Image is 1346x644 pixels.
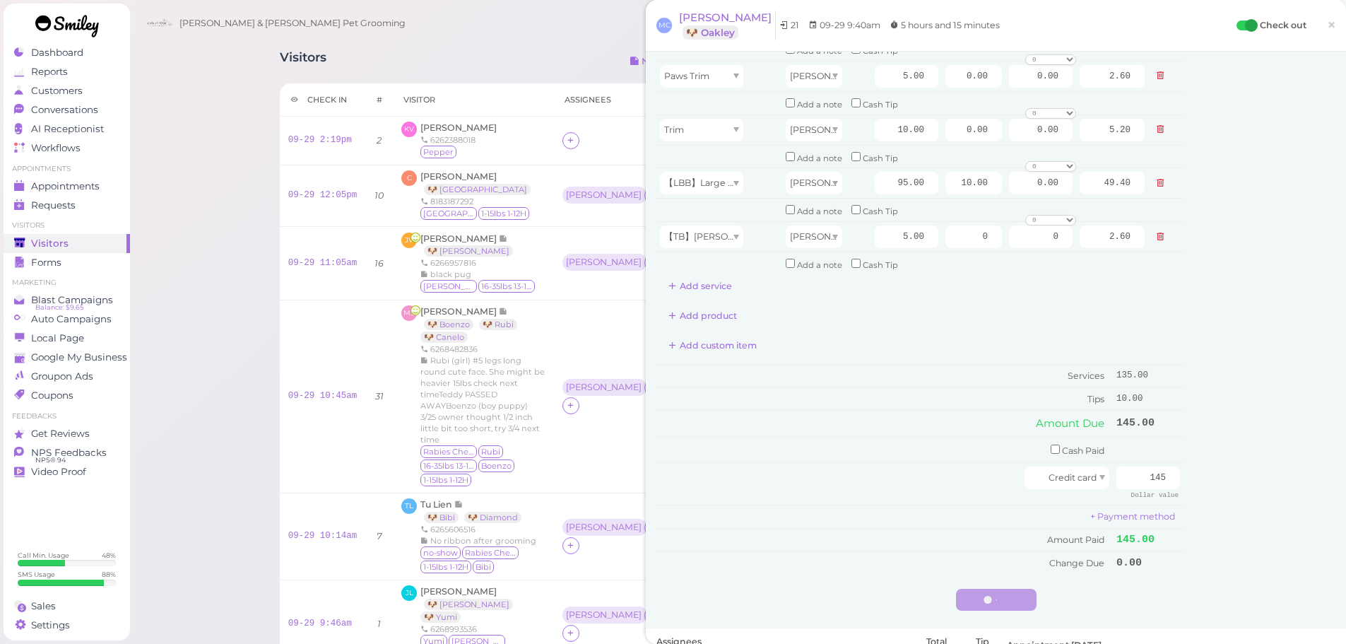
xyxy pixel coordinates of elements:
[420,233,499,244] span: [PERSON_NAME]
[420,134,497,146] div: 6262388018
[886,18,1003,33] li: 5 hours and 15 minutes
[31,390,73,402] span: Coupons
[420,280,477,293] span: Jerry
[31,47,83,59] span: Dashboard
[462,546,519,559] span: Rabies Checked
[4,348,130,367] a: Google My Business
[4,462,130,481] a: Video Proof
[4,386,130,405] a: Coupons
[31,142,81,154] span: Workflows
[4,278,130,288] li: Marketing
[566,190,644,200] div: [PERSON_NAME] ( [GEOGRAPHIC_DATA] )
[4,81,130,100] a: Customers
[656,364,1113,387] td: Services
[420,499,529,522] a: Tu Lien 🐶 Bibi 🐶 Diamond
[1123,489,1180,501] div: Dollar value
[1049,558,1104,568] span: Change Due
[420,356,545,445] span: Rubi (girl) #5 legs long round cute face. She might be heavier 15lbs check next timeTeddy PASSED ...
[805,18,884,33] li: 09-29 9:40am
[1260,18,1306,33] label: Check out
[31,466,86,478] span: Video Proof
[4,253,130,272] a: Forms
[790,231,866,242] span: [PERSON_NAME]
[420,306,499,317] span: [PERSON_NAME]
[376,94,382,105] div: #
[664,124,684,135] span: Trim
[420,561,471,573] span: 1-15lbs 1-12H
[420,546,461,559] span: no-show
[288,531,358,541] a: 09-29 10:14am
[797,206,842,216] small: Add a note
[1049,472,1097,483] span: Credit card
[4,411,130,421] li: Feedbacks
[499,233,508,244] span: Note
[102,551,116,560] div: 48 %
[790,124,866,135] span: [PERSON_NAME]
[664,231,769,242] span: 【TB】[PERSON_NAME]
[566,382,644,392] div: [PERSON_NAME] ( Rubi )
[31,257,61,269] span: Forms
[4,234,130,253] a: Visitors
[4,177,130,196] a: Appointments
[401,305,417,321] span: MS
[31,238,69,250] span: Visitors
[4,43,130,62] a: Dashboard
[377,619,381,629] i: 1
[31,351,127,363] span: Google My Business
[797,153,842,163] small: Add a note
[4,443,130,462] a: NPS Feedbacks NPS® 94
[288,391,358,401] a: 09-29 10:45am
[374,190,384,201] i: 10
[1113,387,1183,410] td: 10.00
[478,445,503,458] span: Rubi
[566,610,644,620] div: [PERSON_NAME] ( Yumi )
[618,50,680,73] button: Notes
[393,83,554,117] th: Visitor
[656,436,1113,462] td: Cash Paid
[863,153,898,163] small: Cash Tip
[280,83,366,117] th: Check in
[791,20,799,30] span: 21
[4,329,130,348] a: Local Page
[420,459,477,472] span: 16-35lbs 13-15H
[420,332,468,343] a: 🐶 Canelo
[4,100,130,119] a: Conversations
[1113,551,1183,574] td: 0.00
[679,11,772,24] span: [PERSON_NAME]
[1116,534,1155,546] span: 145.00
[656,275,744,298] button: Add service
[562,607,739,625] div: [PERSON_NAME] (Yumi) [PERSON_NAME] ([PERSON_NAME])
[664,177,895,188] span: 【LBB】Large Dog Bath and Brush (More than 35 lbs)
[420,171,497,182] span: [PERSON_NAME]
[790,177,866,188] span: [PERSON_NAME]
[420,586,497,597] span: [PERSON_NAME]
[4,164,130,174] li: Appointments
[424,512,459,523] a: 🐶 Bibi
[377,135,382,146] i: 2
[4,221,130,230] li: Visitors
[479,319,517,330] a: 🐶 Rubi
[288,190,358,200] a: 09-29 12:05pm
[31,180,100,192] span: Appointments
[790,71,866,81] span: [PERSON_NAME]
[679,11,776,40] a: [PERSON_NAME] 🐶 Oakley
[4,119,130,139] a: AI Receptionist
[377,531,382,541] i: 7
[420,196,538,207] div: 8183187292
[31,66,68,78] span: Reports
[31,332,84,344] span: Local Page
[18,551,69,560] div: Call Min. Usage
[420,207,477,220] span: Oxford
[4,310,130,329] a: Auto Campaigns
[31,619,70,631] span: Settings
[401,170,417,186] span: C
[288,258,358,268] a: 09-29 11:05am
[656,305,749,327] button: Add product
[374,258,384,269] i: 16
[499,306,508,317] span: Note
[31,294,113,306] span: Blast Campaigns
[478,280,535,293] span: 16-35lbs 13-15H
[31,600,56,612] span: Sales
[4,616,130,635] a: Settings
[863,100,898,110] small: Cash Tip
